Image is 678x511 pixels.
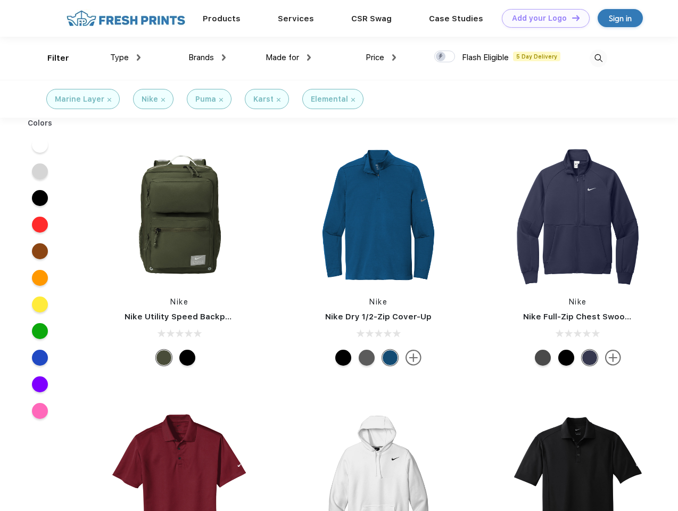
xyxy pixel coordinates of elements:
span: 5 Day Delivery [513,52,560,61]
img: filter_cancel.svg [161,98,165,102]
a: Nike Full-Zip Chest Swoosh Jacket [523,312,665,322]
img: dropdown.png [137,54,140,61]
div: Filter [47,52,69,64]
img: func=resize&h=266 [308,144,449,286]
img: dropdown.png [392,54,396,61]
a: Sign in [598,9,643,27]
img: filter_cancel.svg [219,98,223,102]
img: dropdown.png [307,54,311,61]
img: DT [572,15,580,21]
img: more.svg [406,350,421,366]
span: Made for [266,53,299,62]
img: fo%20logo%202.webp [63,9,188,28]
img: filter_cancel.svg [351,98,355,102]
div: Black [335,350,351,366]
span: Brands [188,53,214,62]
div: Colors [20,118,61,129]
div: Nike [142,94,158,105]
a: Nike [170,298,188,306]
div: Black [179,350,195,366]
a: CSR Swag [351,14,392,23]
div: Sign in [609,12,632,24]
span: Type [110,53,129,62]
img: filter_cancel.svg [108,98,111,102]
div: Anthracite [535,350,551,366]
span: Price [366,53,384,62]
img: dropdown.png [222,54,226,61]
div: Black Heather [359,350,375,366]
div: Karst [253,94,274,105]
div: Midnight Navy [582,350,598,366]
a: Products [203,14,241,23]
div: Elemental [311,94,348,105]
img: filter_cancel.svg [277,98,280,102]
img: func=resize&h=266 [507,144,649,286]
a: Nike [369,298,387,306]
span: Flash Eligible [462,53,509,62]
img: func=resize&h=266 [109,144,250,286]
a: Nike Utility Speed Backpack [125,312,239,322]
img: more.svg [605,350,621,366]
div: Black [558,350,574,366]
div: Cargo Khaki [156,350,172,366]
div: Add your Logo [512,14,567,23]
div: Marine Layer [55,94,104,105]
a: Services [278,14,314,23]
img: desktop_search.svg [590,50,607,67]
div: Gym Blue [382,350,398,366]
div: Puma [195,94,216,105]
a: Nike Dry 1/2-Zip Cover-Up [325,312,432,322]
a: Nike [569,298,587,306]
